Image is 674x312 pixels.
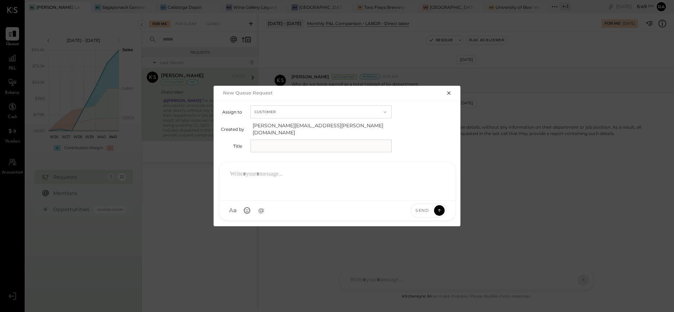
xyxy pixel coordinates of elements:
span: Send [415,207,429,213]
label: Assign to [221,109,242,115]
button: Customer [251,105,392,118]
label: Created by [221,127,244,132]
button: @ [255,204,267,217]
label: Title [221,143,242,149]
span: a [233,207,237,214]
button: Aa [227,204,239,217]
h2: New Queue Request [223,90,273,96]
span: [PERSON_NAME][EMAIL_ADDRESS][PERSON_NAME][DOMAIN_NAME] [253,122,394,136]
span: @ [258,207,264,214]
